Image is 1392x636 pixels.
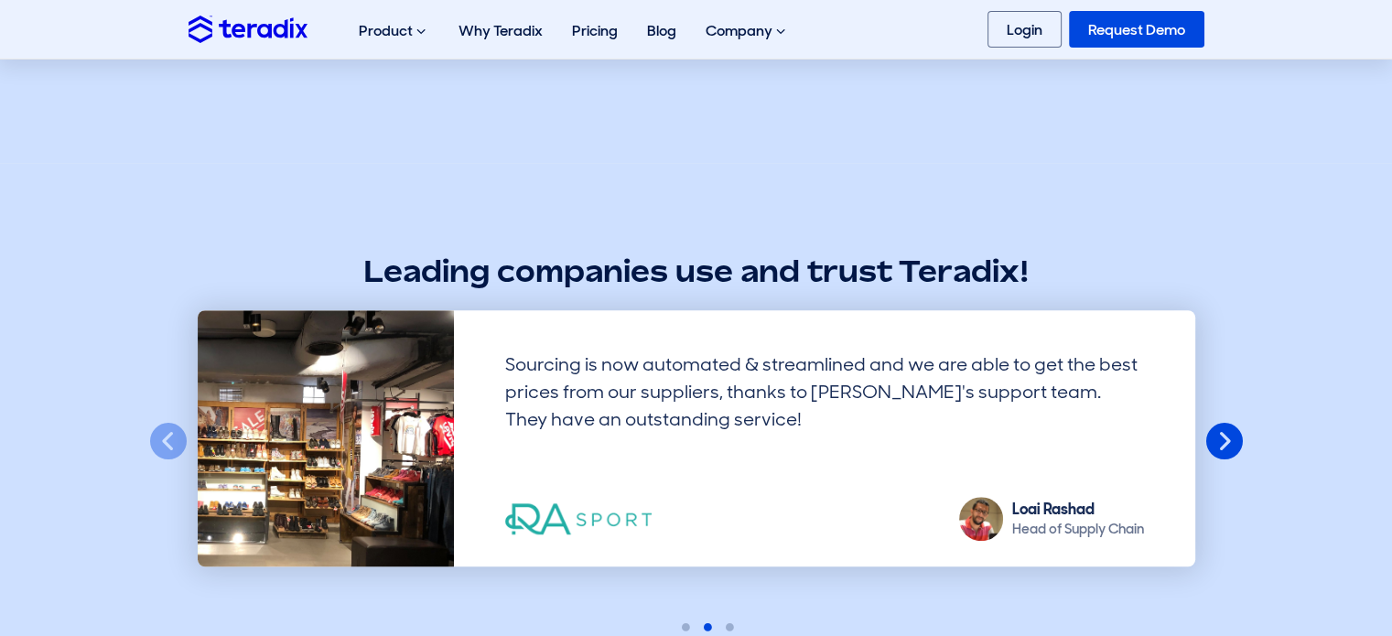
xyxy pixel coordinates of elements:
h2: Leading companies use and trust Teradix! [189,251,1204,292]
div: Company [691,2,804,60]
button: Next [1204,422,1245,462]
a: Blog [632,2,691,59]
div: Sourcing is now automated & streamlined and we are able to get the best prices from our suppliers... [491,336,1159,475]
div: Loai Rashad [1012,499,1144,521]
a: Why Teradix [444,2,557,59]
button: 2 of 3 [689,619,704,633]
a: Request Demo [1069,11,1204,48]
div: Head of Supply Chain [1012,520,1144,539]
button: 3 of 3 [711,619,726,633]
iframe: Chatbot [1271,515,1366,610]
button: 1 of 3 [667,619,682,633]
img: Loai Rashad [959,497,1003,541]
a: Pricing [557,2,632,59]
button: Previous [148,422,189,462]
img: Teradix logo [189,16,308,42]
img: RA Sport [505,503,652,534]
a: Login [987,11,1062,48]
div: Product [344,2,444,60]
